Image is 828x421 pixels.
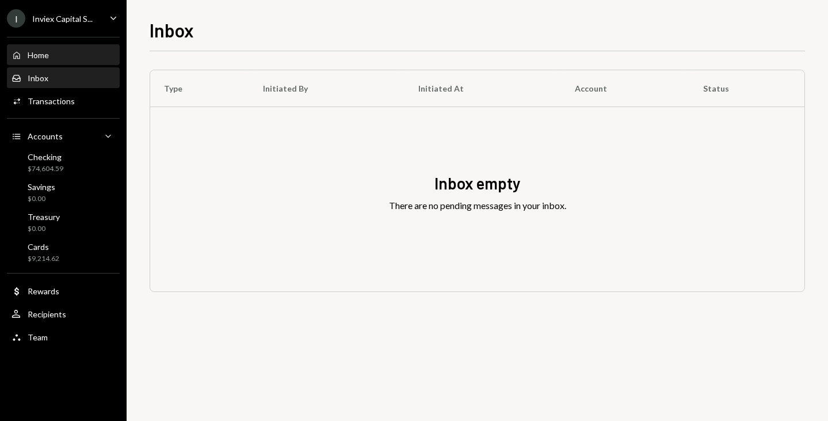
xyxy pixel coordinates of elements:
div: $0.00 [28,224,60,234]
div: There are no pending messages in your inbox. [389,199,566,213]
a: Savings$0.00 [7,179,120,206]
th: Initiated At [405,70,561,107]
h1: Inbox [150,18,194,41]
div: Inbox [28,73,48,83]
div: $0.00 [28,194,55,204]
div: $74,604.59 [28,164,63,174]
th: Type [150,70,249,107]
div: Savings [28,182,55,192]
div: Accounts [28,131,63,141]
th: Initiated By [249,70,405,107]
div: Cards [28,242,59,252]
a: Inbox [7,67,120,88]
div: Team [28,332,48,342]
div: Inbox empty [434,172,521,195]
div: I [7,9,25,28]
div: $9,214.62 [28,254,59,264]
a: Team [7,327,120,347]
a: Accounts [7,126,120,146]
a: Recipients [7,304,120,324]
div: Recipients [28,309,66,319]
div: Treasury [28,212,60,222]
th: Status [689,70,804,107]
a: Home [7,44,120,65]
a: Transactions [7,90,120,111]
div: Rewards [28,286,59,296]
th: Account [561,70,689,107]
a: Cards$9,214.62 [7,238,120,266]
div: Transactions [28,96,75,106]
a: Checking$74,604.59 [7,149,120,176]
div: Home [28,50,49,60]
div: Checking [28,152,63,162]
a: Treasury$0.00 [7,208,120,236]
a: Rewards [7,280,120,301]
div: Inviex Capital S... [32,14,93,24]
